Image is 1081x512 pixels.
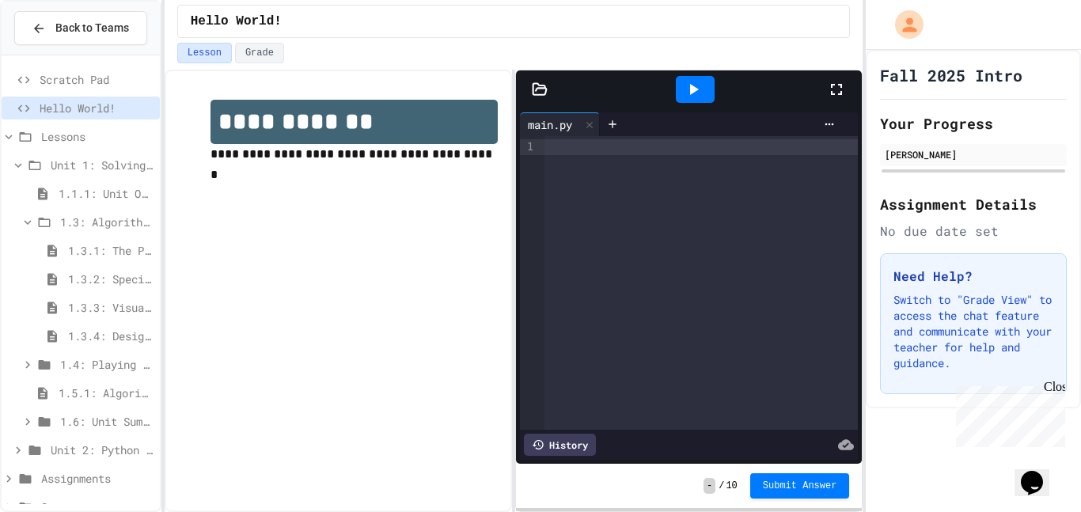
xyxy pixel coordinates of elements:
span: Submit Answer [763,480,837,492]
span: Hello World! [40,100,154,116]
span: Lessons [41,128,154,145]
div: main.py [520,112,600,136]
div: Chat with us now!Close [6,6,109,101]
span: - [704,478,715,494]
div: History [524,434,596,456]
button: Grade [235,43,284,63]
span: Assignments [41,470,154,487]
span: 1.5.1: Algorithm Practice Exercises [59,385,154,401]
span: 1.6: Unit Summary [60,413,154,430]
h1: Fall 2025 Intro [880,64,1022,86]
span: 1.3.3: Visualizing Logic with Flowcharts [68,299,154,316]
span: 1.3.2: Specifying Ideas with Pseudocode [68,271,154,287]
h3: Need Help? [893,267,1053,286]
div: main.py [520,116,580,133]
span: 1.3.4: Designing Flowcharts [68,328,154,344]
iframe: chat widget [1015,449,1065,496]
div: 1 [520,139,536,155]
span: Hello World! [191,12,282,31]
span: Back to Teams [55,20,129,36]
span: 1.3: Algorithms - from Pseudocode to Flowcharts [60,214,154,230]
span: 10 [726,480,737,492]
span: Unit 1: Solving Problems in Computer Science [51,157,154,173]
div: My Account [878,6,927,43]
span: Scratch Pad [40,71,154,88]
span: 1.4: Playing Games [60,356,154,373]
button: Back to Teams [14,11,147,45]
span: 1.1.1: Unit Overview [59,185,154,202]
p: Switch to "Grade View" to access the chat feature and communicate with your teacher for help and ... [893,292,1053,371]
span: Unit 2: Python Fundamentals [51,442,154,458]
div: [PERSON_NAME] [885,147,1062,161]
span: / [719,480,724,492]
span: 1.3.1: The Power of Algorithms [68,242,154,259]
h2: Your Progress [880,112,1067,135]
button: Lesson [177,43,232,63]
button: Submit Answer [750,473,850,499]
div: No due date set [880,222,1067,241]
iframe: chat widget [950,380,1065,447]
h2: Assignment Details [880,193,1067,215]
